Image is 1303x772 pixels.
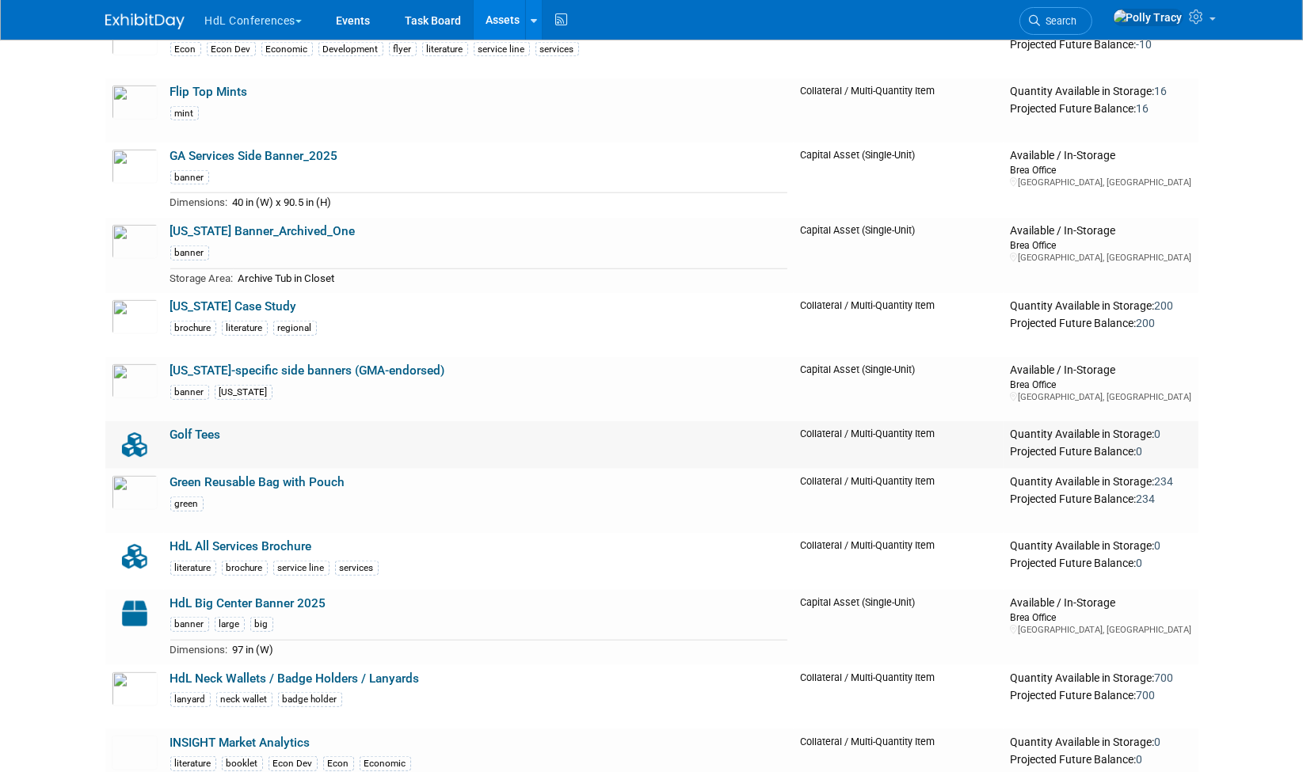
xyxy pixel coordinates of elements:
td: Archive Tub in Closet [234,268,788,287]
div: literature [222,321,268,336]
div: Quantity Available in Storage: [1010,736,1191,750]
span: 40 in (W) x 90.5 in (H) [233,196,332,208]
div: Econ [170,42,201,57]
div: Available / In-Storage [1010,363,1191,378]
span: 0 [1136,445,1142,458]
div: green [170,496,204,511]
div: neck wallet [216,692,272,707]
div: literature [170,756,216,771]
td: Collateral / Multi-Quantity Item [794,469,1004,533]
a: Golf Tees [170,428,221,442]
td: Collateral / Multi-Quantity Item [794,533,1004,590]
div: Econ Dev [269,756,318,771]
a: Search [1019,7,1092,35]
div: literature [422,42,468,57]
td: Capital Asset (Single-Unit) [794,357,1004,421]
a: GA Services Side Banner_2025 [170,149,338,163]
a: Flip Top Mints [170,85,248,99]
div: regional [273,321,317,336]
div: booklet [222,756,263,771]
td: Collateral / Multi-Quantity Item [794,665,1004,729]
div: Econ Dev [207,42,256,57]
div: Brea Office [1010,238,1191,252]
div: Quantity Available in Storage: [1010,299,1191,314]
a: Green Reusable Bag with Pouch [170,475,345,489]
div: [US_STATE] [215,385,272,400]
div: Quantity Available in Storage: [1010,671,1191,686]
div: Available / In-Storage [1010,596,1191,610]
span: 0 [1136,753,1142,766]
td: Collateral / Multi-Quantity Item [794,78,1004,143]
div: Brea Office [1010,378,1191,391]
div: service line [474,42,530,57]
img: Collateral-Icon-2.png [112,428,158,462]
div: Projected Future Balance: [1010,553,1191,571]
span: 16 [1136,102,1149,115]
div: [GEOGRAPHIC_DATA], [GEOGRAPHIC_DATA] [1010,624,1191,636]
div: flyer [389,42,417,57]
div: Econ [323,756,354,771]
a: HdL Big Center Banner 2025 [170,596,326,610]
div: Brea Office [1010,163,1191,177]
div: literature [170,561,216,576]
div: service line [273,561,330,576]
div: [GEOGRAPHIC_DATA], [GEOGRAPHIC_DATA] [1010,391,1191,403]
div: large [215,617,245,632]
td: Dimensions: [170,641,228,659]
div: big [250,617,273,632]
span: Storage Area: [170,272,234,284]
span: 700 [1136,689,1155,702]
span: 200 [1136,317,1155,329]
div: Quantity Available in Storage: [1010,539,1191,553]
div: Projected Future Balance: [1010,750,1191,767]
span: 0 [1154,428,1160,440]
span: Search [1041,15,1077,27]
span: 200 [1154,299,1173,312]
div: Quantity Available in Storage: [1010,428,1191,442]
div: banner [170,617,209,632]
span: 97 in (W) [233,644,274,656]
div: Brea Office [1010,610,1191,624]
img: Capital-Asset-Icon-2.png [112,596,158,631]
span: 700 [1154,671,1173,684]
div: badge holder [278,692,342,707]
div: mint [170,106,199,121]
div: banner [170,170,209,185]
div: banner [170,385,209,400]
a: HdL All Services Brochure [170,539,312,553]
div: banner [170,245,209,261]
div: Quantity Available in Storage: [1010,475,1191,489]
span: 0 [1154,736,1160,748]
div: services [335,561,379,576]
div: Quantity Available in Storage: [1010,85,1191,99]
td: Dimensions: [170,193,228,211]
div: Projected Future Balance: [1010,686,1191,703]
div: Development [318,42,383,57]
a: [US_STATE] Case Study [170,299,297,314]
div: Projected Future Balance: [1010,99,1191,116]
img: Collateral-Icon-2.png [112,539,158,574]
td: Collateral / Multi-Quantity Item [794,14,1004,78]
span: 16 [1154,85,1167,97]
a: HdL Neck Wallets / Badge Holders / Lanyards [170,671,420,686]
td: Collateral / Multi-Quantity Item [794,421,1004,469]
span: 234 [1136,492,1155,505]
div: Economic [261,42,313,57]
img: Polly Tracy [1113,9,1183,26]
a: [US_STATE] Banner_Archived_One [170,224,356,238]
div: [GEOGRAPHIC_DATA], [GEOGRAPHIC_DATA] [1010,252,1191,264]
span: -10 [1136,38,1152,51]
a: INSIGHT Market Analytics [170,736,311,750]
span: 234 [1154,475,1173,488]
div: Available / In-Storage [1010,149,1191,163]
span: 0 [1136,557,1142,569]
td: Capital Asset (Single-Unit) [794,143,1004,218]
td: Capital Asset (Single-Unit) [794,590,1004,665]
div: Projected Future Balance: [1010,35,1191,52]
td: Capital Asset (Single-Unit) [794,218,1004,293]
div: Available / In-Storage [1010,224,1191,238]
div: brochure [222,561,268,576]
div: services [535,42,579,57]
span: 0 [1154,539,1160,552]
div: Projected Future Balance: [1010,442,1191,459]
